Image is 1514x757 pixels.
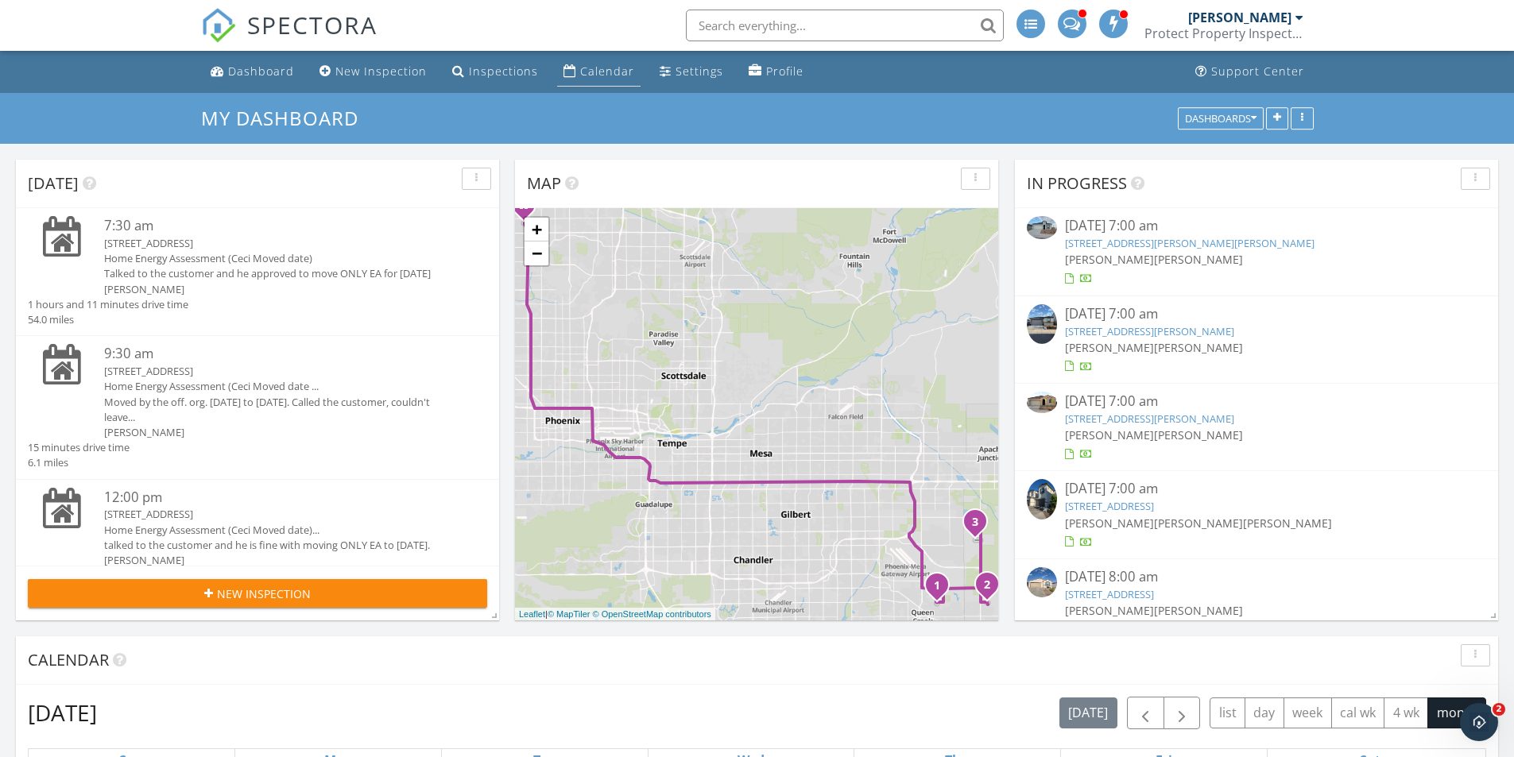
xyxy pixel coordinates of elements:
[1065,340,1154,355] span: [PERSON_NAME]
[1427,697,1486,728] button: month
[1027,304,1486,375] a: [DATE] 7:00 am [STREET_ADDRESS][PERSON_NAME] [PERSON_NAME][PERSON_NAME]
[934,581,940,592] i: 1
[28,697,97,728] h2: [DATE]
[1189,57,1311,87] a: Support Center
[28,216,487,327] a: 7:30 am [STREET_ADDRESS] Home Energy Assessment (Ceci Moved date) Talked to the customer and he a...
[28,649,109,670] span: Calendar
[1185,113,1257,124] div: Dashboards
[1065,304,1448,324] div: [DATE] 7:00 am
[1027,479,1486,550] a: [DATE] 7:00 am [STREET_ADDRESS] [PERSON_NAME][PERSON_NAME][PERSON_NAME]
[1210,697,1245,728] button: list
[446,57,544,87] a: Inspections
[217,585,311,602] span: New Inspection
[104,553,449,568] div: [PERSON_NAME]
[1144,25,1303,41] div: Protect Property Inspections
[104,425,449,440] div: [PERSON_NAME]
[28,344,487,470] a: 9:30 am [STREET_ADDRESS] Home Energy Assessment (Ceci Moved date ... Moved by the off. org. [DATE...
[104,379,449,394] div: Home Energy Assessment (Ceci Moved date ...
[1027,567,1057,597] img: 9349226%2Fcover_photos%2FkVowzSduy5kbOEJ6TWGC%2Fsmall.jpg
[1065,216,1448,236] div: [DATE] 7:00 am
[1178,107,1264,129] button: Dashboards
[104,395,449,425] div: Moved by the off. org. [DATE] to [DATE]. Called the customer, couldn't leave...
[557,57,641,87] a: Calendar
[525,241,548,265] a: Zoom out
[1065,392,1448,411] div: [DATE] 7:00 am
[28,312,188,327] div: 54.0 miles
[28,579,487,608] button: New Inspection
[204,57,300,87] a: Dashboard
[548,609,590,619] a: © MapTiler
[104,523,449,538] div: Home Energy Assessment (Ceci Moved date)...
[984,580,990,591] i: 2
[1154,252,1243,267] span: [PERSON_NAME]
[1243,516,1332,531] span: [PERSON_NAME]
[1065,603,1154,618] span: [PERSON_NAME]
[527,172,561,194] span: Map
[247,8,378,41] span: SPECTORA
[1065,236,1315,250] a: [STREET_ADDRESS][PERSON_NAME][PERSON_NAME]
[1154,516,1243,531] span: [PERSON_NAME]
[1065,479,1448,499] div: [DATE] 7:00 am
[1384,697,1428,728] button: 4 wk
[676,64,723,79] div: Settings
[524,204,533,214] div: 18002 N 29th Ave, Phoenix AZ 85053
[1065,427,1154,442] span: [PERSON_NAME]
[28,455,130,470] div: 6.1 miles
[104,251,449,266] div: Home Energy Assessment (Ceci Moved date)
[972,517,978,528] i: 3
[104,266,449,281] div: Talked to the customer and he approved to move ONLY EA for [DATE]
[580,64,634,79] div: Calendar
[1284,697,1332,728] button: week
[1211,64,1304,79] div: Support Center
[1027,216,1486,287] a: [DATE] 7:00 am [STREET_ADDRESS][PERSON_NAME][PERSON_NAME] [PERSON_NAME][PERSON_NAME]
[1065,324,1234,338] a: [STREET_ADDRESS][PERSON_NAME]
[28,440,130,455] div: 15 minutes drive time
[742,57,810,87] a: Profile
[1065,411,1234,426] a: [STREET_ADDRESS][PERSON_NAME]
[1065,499,1154,513] a: [STREET_ADDRESS]
[1027,216,1057,239] img: 9404646%2Fcover_photos%2F9RlohuIYSprBbRbGXZis%2Fsmall.jpg
[1065,252,1154,267] span: [PERSON_NAME]
[515,608,715,621] div: |
[525,218,548,241] a: Zoom in
[1188,10,1291,25] div: [PERSON_NAME]
[766,64,803,79] div: Profile
[313,57,433,87] a: New Inspection
[1027,172,1127,194] span: In Progress
[937,585,947,594] div: 21651 E Lords Wy, Queen Creek, AZ 85142
[975,521,985,531] div: 2210 W Sombra Ave, Apache Junction, AZ 85120
[1027,479,1057,519] img: 9274344%2Fcover_photos%2Fu1Up3y2DGf0lEWqjOT5t%2Fsmall.jpg
[1127,697,1164,729] button: Previous month
[1065,587,1154,601] a: [STREET_ADDRESS]
[104,216,449,236] div: 7:30 am
[1154,340,1243,355] span: [PERSON_NAME]
[104,236,449,251] div: [STREET_ADDRESS]
[201,105,372,131] a: My Dashboard
[519,609,545,619] a: Leaflet
[28,297,188,312] div: 1 hours and 11 minutes drive time
[1331,697,1385,728] button: cal wk
[1065,516,1154,531] span: [PERSON_NAME]
[1027,392,1057,413] img: 9310229%2Fcover_photos%2FYpEmYRUQ5FHCxjdd48pz%2Fsmall.jpg
[1027,304,1057,345] img: 9352647%2Fcover_photos%2FCdCw8I6JpX3XLzrUydZz%2Fsmall.jpg
[469,64,538,79] div: Inspections
[28,172,79,194] span: [DATE]
[228,64,294,79] div: Dashboard
[104,282,449,297] div: [PERSON_NAME]
[335,64,427,79] div: New Inspection
[201,21,378,55] a: SPECTORA
[686,10,1004,41] input: Search everything...
[1154,603,1243,618] span: [PERSON_NAME]
[1154,427,1243,442] span: [PERSON_NAME]
[1245,697,1284,728] button: day
[1027,567,1486,638] a: [DATE] 8:00 am [STREET_ADDRESS] [PERSON_NAME][PERSON_NAME]
[201,8,236,43] img: The Best Home Inspection Software - Spectora
[1164,697,1201,729] button: Next month
[1027,392,1486,462] a: [DATE] 7:00 am [STREET_ADDRESS][PERSON_NAME] [PERSON_NAME][PERSON_NAME]
[593,609,711,619] a: © OpenStreetMap contributors
[104,344,449,364] div: 9:30 am
[1493,703,1505,716] span: 2
[104,538,449,553] div: talked to the customer and he is fine with moving ONLY EA to [DATE].
[1065,567,1448,587] div: [DATE] 8:00 am
[1460,703,1498,741] iframe: Intercom live chat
